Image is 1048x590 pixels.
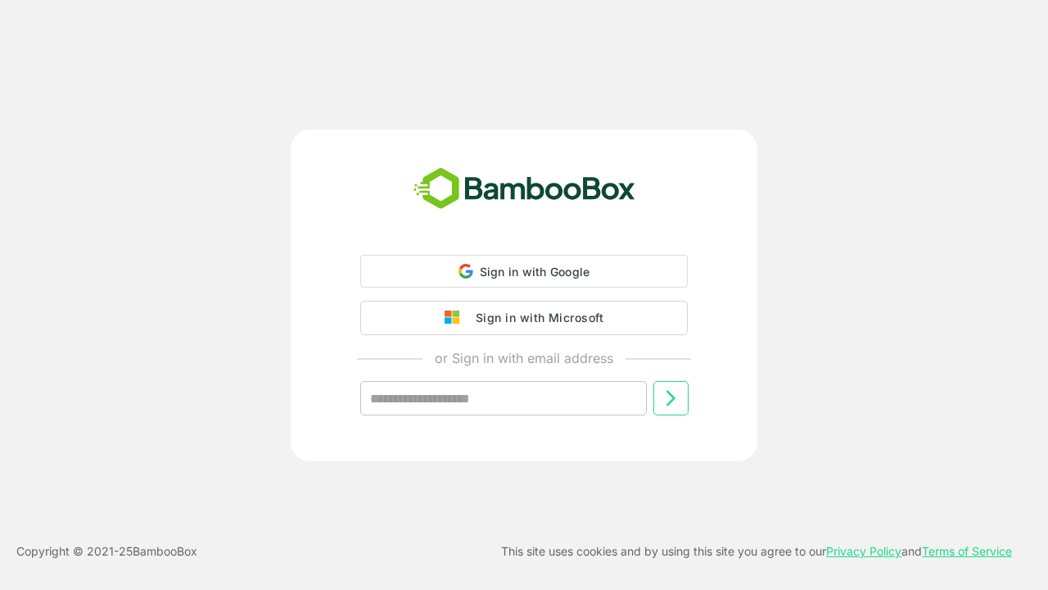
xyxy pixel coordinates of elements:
img: bamboobox [404,162,644,216]
button: Sign in with Microsoft [360,301,688,335]
span: Sign in with Google [480,265,590,279]
a: Privacy Policy [826,544,901,558]
p: Copyright © 2021- 25 BambooBox [16,542,197,561]
a: Terms of Service [922,544,1012,558]
img: google [445,311,468,325]
p: or Sign in with email address [435,348,613,368]
div: Sign in with Google [360,255,688,288]
div: Sign in with Microsoft [468,307,603,329]
p: This site uses cookies and by using this site you agree to our and [501,542,1012,561]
